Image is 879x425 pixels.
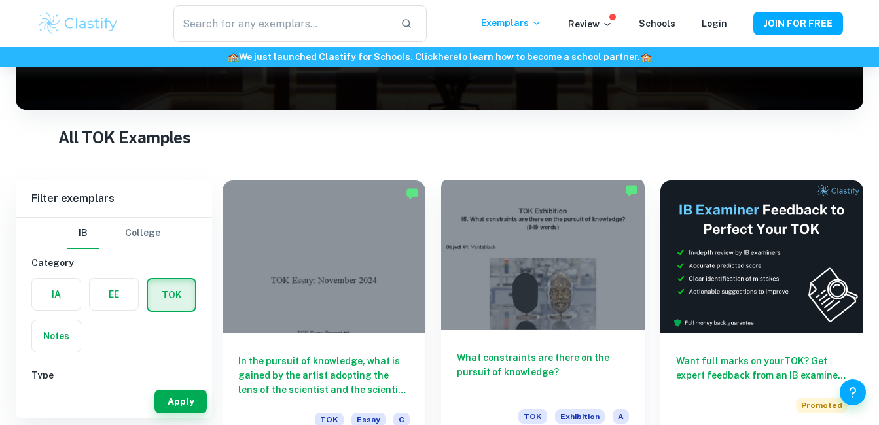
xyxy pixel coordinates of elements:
img: Marked [406,187,419,200]
span: Promoted [796,398,848,413]
button: Notes [32,320,81,352]
button: EE [90,279,138,310]
button: Help and Feedback [840,379,866,405]
button: Apply [154,390,207,413]
a: Schools [639,18,675,29]
button: College [125,218,160,249]
span: TOK [518,409,547,424]
button: IA [32,279,81,310]
a: Login [702,18,727,29]
button: IB [67,218,99,249]
img: Thumbnail [660,180,863,333]
h6: Type [31,368,196,382]
button: TOK [148,279,195,311]
button: JOIN FOR FREE [753,12,843,35]
h6: Want full marks on your TOK ? Get expert feedback from an IB examiner! [676,354,848,382]
h6: Category [31,256,196,270]
h6: We just launched Clastify for Schools. Click to learn how to become a school partner. [3,50,876,64]
span: 🏫 [228,52,239,62]
img: Marked [625,184,638,197]
h1: All TOK Examples [58,126,821,149]
h6: Filter exemplars [16,180,212,217]
h6: In the pursuit of knowledge, what is gained by the artist adopting the lens of the scientist and ... [238,354,410,397]
span: 🏫 [640,52,651,62]
p: Review [568,17,613,31]
img: Clastify logo [37,10,120,37]
div: Filter type choice [67,218,160,249]
span: A [613,409,629,424]
h6: What constraints are there on the pursuit of knowledge? [457,350,628,394]
a: here [438,52,458,62]
input: Search for any exemplars... [173,5,389,42]
span: Exhibition [555,409,605,424]
p: Exemplars [481,16,542,30]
